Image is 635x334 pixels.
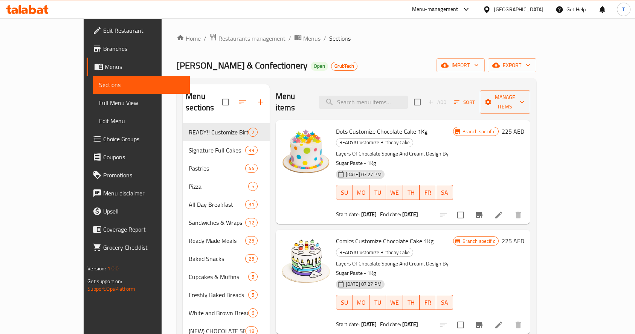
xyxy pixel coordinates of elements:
span: GrubTech [331,63,357,69]
a: Sections [93,76,190,94]
div: READY!! Customize Birthday Cake [336,138,413,147]
span: SU [339,187,350,198]
span: [PERSON_NAME] & Confectionery [177,57,308,74]
span: Sort [454,98,475,107]
span: TU [372,297,383,308]
span: Promotions [103,171,184,180]
span: Get support on: [87,276,122,286]
h6: 225 AED [502,126,524,137]
span: Manage items [486,93,524,111]
span: 2 [249,129,257,136]
span: Pizza [189,182,248,191]
div: Pastries [189,164,245,173]
span: READY!! Customize Birthday Cake [189,128,248,137]
span: Coverage Report [103,225,184,234]
h2: Menu items [276,91,310,113]
a: Menus [294,34,321,43]
div: Signature Full Cakes [189,146,245,155]
h2: Menu sections [186,91,222,113]
div: All Day Breakfast31 [183,195,270,214]
span: Select to update [453,207,469,223]
span: SU [339,297,350,308]
div: items [248,272,258,281]
span: Add item [425,96,449,108]
div: Freshly Baked Breads5 [183,286,270,304]
span: FR [423,187,433,198]
span: Branch specific [459,128,498,135]
a: Support.OpsPlatform [87,284,135,294]
span: export [494,61,530,70]
button: Branch-specific-item [470,206,488,224]
a: Coverage Report [87,220,190,238]
p: Layers Of Chocolate Sponge And Cream, Design By Sugar Paste - 1Kg [336,259,453,278]
div: items [248,308,258,317]
span: Restaurants management [218,34,285,43]
span: Sandwiches & Wraps [189,218,245,227]
span: Branch specific [459,238,498,245]
span: 39 [246,147,257,154]
span: WE [389,297,400,308]
span: 25 [246,255,257,262]
span: Baked Snacks [189,254,245,263]
span: Sort sections [234,93,252,111]
span: TU [372,187,383,198]
div: READY!! Customize Birthday Cake2 [183,123,270,141]
div: White and Brown Breads [189,308,248,317]
a: Edit menu item [494,210,503,220]
div: [GEOGRAPHIC_DATA] [494,5,543,14]
div: Baked Snacks25 [183,250,270,268]
span: Dots Customize Chocolate Cake 1Kg [336,126,427,137]
span: Branches [103,44,184,53]
img: Comics Customize Chocolate Cake 1Kg [282,236,330,284]
li: / [204,34,206,43]
div: items [248,182,258,191]
a: Promotions [87,166,190,184]
span: FR [423,297,433,308]
span: SA [439,187,450,198]
span: Edit Restaurant [103,26,184,35]
button: TU [369,185,386,200]
b: [DATE] [402,319,418,329]
span: Cupcakes & Muffins [189,272,248,281]
div: Freshly Baked Breads [189,290,248,299]
a: Restaurants management [209,34,285,43]
button: TH [403,295,420,310]
span: Select section [409,94,425,110]
span: WE [389,187,400,198]
span: Full Menu View [99,98,184,107]
button: TH [403,185,420,200]
span: 1.0.0 [107,264,119,273]
p: Layers Of Chocolate Sponge And Cream, Design By Sugar Paste - 1Kg [336,149,453,168]
button: delete [509,316,527,334]
span: TH [406,297,417,308]
span: Ready Made Meals [189,236,245,245]
div: items [245,218,257,227]
span: SA [439,297,450,308]
span: 12 [246,219,257,226]
div: Cupcakes & Muffins5 [183,268,270,286]
a: Menu disclaimer [87,184,190,202]
button: SA [436,185,453,200]
div: Pastries44 [183,159,270,177]
span: 31 [246,201,257,208]
div: Menu-management [412,5,458,14]
button: import [437,58,485,72]
div: items [245,236,257,245]
li: / [288,34,291,43]
button: FR [420,185,436,200]
span: 5 [249,291,257,299]
a: Full Menu View [93,94,190,112]
span: 25 [246,237,257,244]
span: [DATE] 07:27 PM [343,171,385,178]
span: READY!! Customize Birthday Cake [336,248,413,257]
h6: 225 AED [502,236,524,246]
span: T [622,5,625,14]
button: delete [509,206,527,224]
span: Upsell [103,207,184,216]
span: Sections [329,34,351,43]
span: Choice Groups [103,134,184,143]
